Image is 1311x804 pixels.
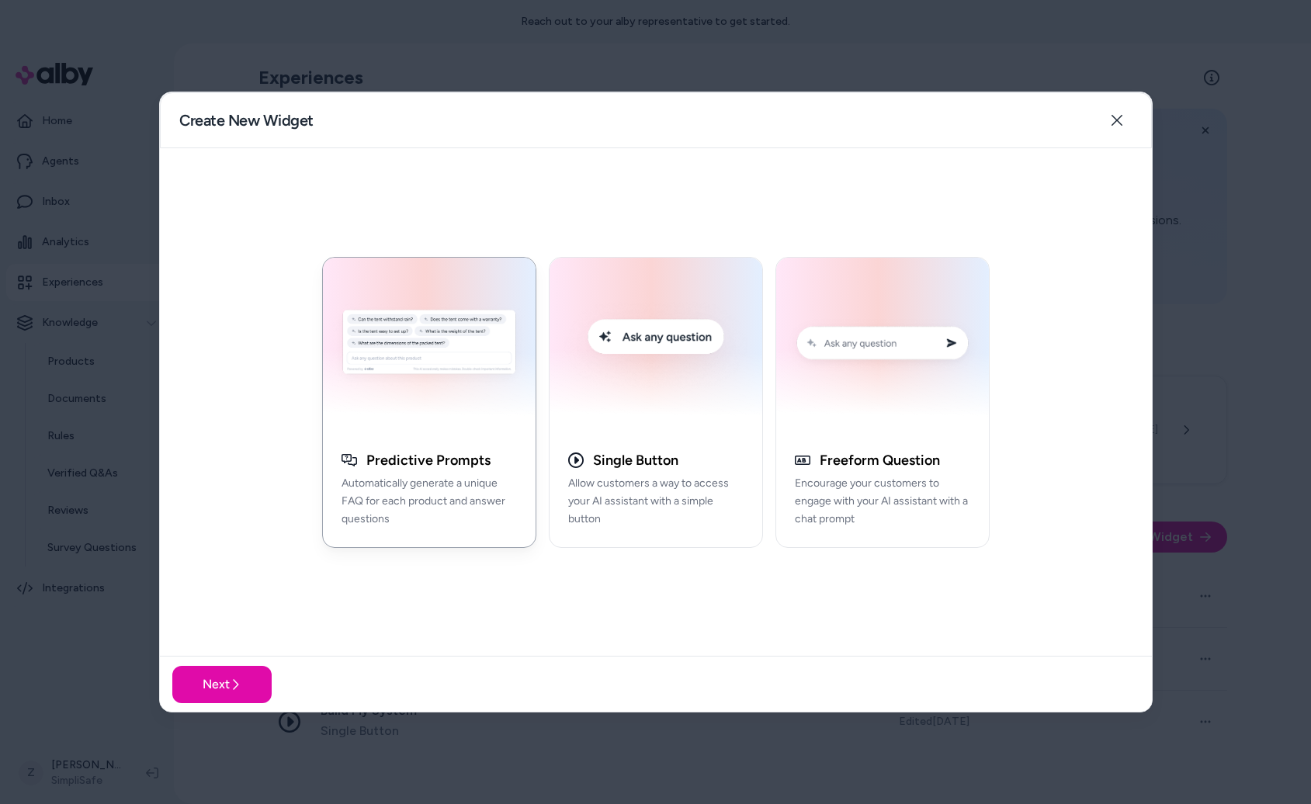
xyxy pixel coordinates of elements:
[366,452,491,470] h3: Predictive Prompts
[795,475,970,528] p: Encourage your customers to engage with your AI assistant with a chat prompt
[593,452,678,470] h3: Single Button
[332,267,526,424] img: Generative Q&A Example
[179,109,314,131] h2: Create New Widget
[549,257,763,548] button: Single Button Embed ExampleSingle ButtonAllow customers a way to access your AI assistant with a ...
[342,475,517,528] p: Automatically generate a unique FAQ for each product and answer questions
[786,267,980,424] img: Conversation Prompt Example
[775,257,990,548] button: Conversation Prompt ExampleFreeform QuestionEncourage your customers to engage with your AI assis...
[322,257,536,548] button: Generative Q&A ExamplePredictive PromptsAutomatically generate a unique FAQ for each product and ...
[172,666,272,703] button: Next
[559,267,753,424] img: Single Button Embed Example
[568,475,744,528] p: Allow customers a way to access your AI assistant with a simple button
[820,452,940,470] h3: Freeform Question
